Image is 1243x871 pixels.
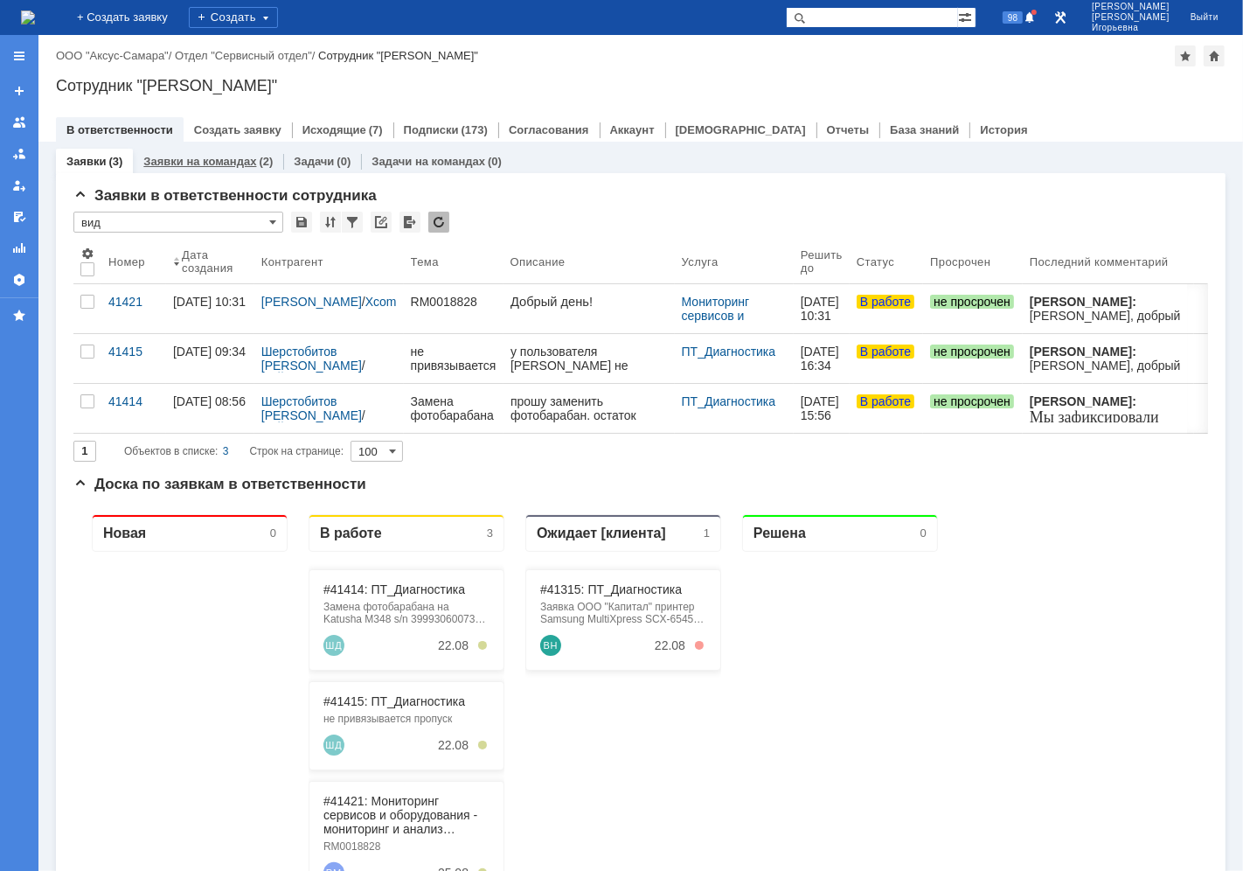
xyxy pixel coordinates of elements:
[411,295,497,309] div: RM0018828
[411,394,497,422] div: Замена фотобарабана на Katusha M348 s/n 399930600738 169к. 4э. ДЗ - коридор
[890,123,959,136] a: База знаний
[399,212,420,233] div: Экспорт списка
[404,384,503,433] a: Замена фотобарабана на Katusha M348 s/n 399930600738 169к. 4э. ДЗ - коридор
[850,240,923,284] th: Статус
[405,141,413,150] div: 4. Менее 60%
[124,441,344,462] i: Строк на странице:
[250,82,416,96] div: #41414: ПТ_Диагностика
[930,295,1014,309] span: не просрочен
[21,10,35,24] a: Перейти на домашнюю страницу
[850,384,923,433] a: В работе
[66,123,173,136] a: В ответственности
[194,123,281,136] a: Создать заявку
[30,24,73,41] div: Новая
[66,155,106,168] a: Заявки
[73,187,377,204] span: Заявки в ответственности сотрудника
[124,445,218,457] span: Объектов в списке:
[369,123,383,136] div: (7)
[930,255,990,268] div: Просрочен
[372,155,485,168] a: Задачи на командах
[488,155,502,168] div: (0)
[682,255,719,268] div: Услуга
[1175,45,1196,66] div: Добавить в избранное
[250,135,271,156] a: Шерстобитов Дмитрий Сергеевич
[923,284,1023,333] a: не просрочен
[5,171,33,199] a: Мои заявки
[337,155,351,168] div: (0)
[404,284,503,333] a: RM0018828
[675,240,794,284] th: Услуга
[463,24,593,41] div: Ожидает [клиента]
[857,255,894,268] div: Статус
[14,616,64,630] span: romanov
[173,295,246,309] div: [DATE] 10:31
[857,394,914,408] span: В работе
[108,295,159,309] div: 41421
[182,248,233,275] div: Дата создания
[682,394,776,408] a: ПТ_Диагностика
[411,345,497,373] div: не привязывается пропуск
[428,212,449,233] div: Обновлять список
[56,49,169,62] a: ООО "Аксус-Самара"
[1003,11,1023,24] span: 98
[250,340,416,352] div: RM0018828
[250,234,271,255] a: Шерстобитов Дмитрий Сергеевич
[197,26,203,39] div: 0
[320,212,341,233] div: Сортировка...
[261,255,323,268] div: Контрагент
[56,77,1226,94] div: Сотрудник "[PERSON_NAME]"
[467,82,608,96] a: #41315: ПТ_Диагностика
[1092,23,1170,33] span: Игорьевна
[23,630,26,644] span: ;
[166,284,254,333] a: [DATE] 10:31
[405,368,413,377] div: 4. Менее 60%
[365,366,395,380] div: 25.08.2025
[365,295,397,309] a: Xcom
[1050,7,1071,28] a: Перейти в интерфейс администратора
[467,135,488,156] a: Волоскова Наталья Владимировна
[101,284,166,333] a: 41421
[166,334,254,383] a: [DATE] 09:34
[294,155,334,168] a: Задачи
[827,123,870,136] a: Отчеты
[175,49,312,62] a: Отдел "Сервисный отдел"
[1030,255,1169,268] div: Последний комментарий
[857,345,914,359] span: В работе
[261,345,362,373] a: Шерстобитов [PERSON_NAME]
[801,248,843,275] div: Решить до
[958,8,976,24] span: Расширенный поиск
[261,295,397,309] div: /
[250,194,416,208] div: #41415: ПТ_Диагностика
[261,394,362,422] a: Шерстобитов [PERSON_NAME]
[173,394,246,408] div: [DATE] 08:56
[108,255,145,268] div: Номер
[101,334,166,383] a: 41415
[1204,45,1225,66] div: Сделать домашней страницей
[411,255,439,268] div: Тема
[21,10,35,24] img: logo
[404,334,503,383] a: не привязывается пропуск
[680,24,733,41] div: Решена
[850,334,923,383] a: В работе
[10,616,14,630] span: .
[621,141,630,150] div: 1. Менее 15%
[1092,12,1170,23] span: [PERSON_NAME]
[250,294,416,336] div: #41421: Мониторинг сервисов и оборудования - мониторинг и анализ событий сервисов и оборудования ...
[56,49,175,62] div: /
[101,384,166,433] a: 41414
[467,101,633,125] div: Заявка ООО "Капитал" принтер Samsung MultiXpress SCX-6545N от 14.08.2025
[254,240,404,284] th: Контрагент
[250,82,392,96] a: #41414: ПТ_Диагностика
[250,213,416,225] div: не привязывается пропуск
[794,334,850,383] a: [DATE] 16:34
[857,295,914,309] span: В работе
[173,345,246,359] div: [DATE] 09:34
[801,295,843,323] span: [DATE] 10:31
[794,284,850,333] a: [DATE] 10:31
[847,26,853,39] div: 0
[930,394,1014,408] span: не просрочен
[143,155,256,168] a: Заявки на командах
[682,345,776,359] a: ПТ_Диагностика
[404,240,503,284] th: Тема
[101,240,166,284] th: Номер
